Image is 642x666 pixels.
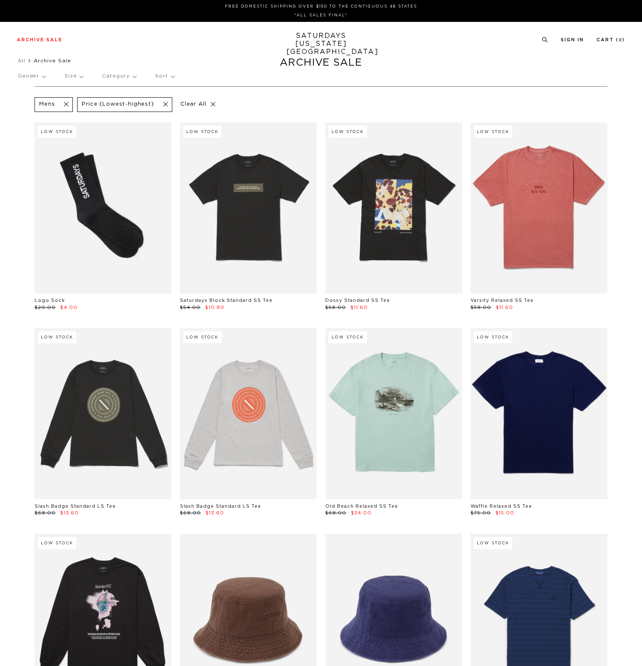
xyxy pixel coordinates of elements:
[180,305,201,310] span: $54.00
[329,126,367,138] div: Low Stock
[471,511,491,515] span: $75.00
[495,511,514,515] span: $15.00
[329,331,367,343] div: Low Stock
[35,298,65,303] a: Logo Sock
[561,37,584,42] a: Sign In
[35,511,56,515] span: $68.00
[180,511,201,515] span: $68.00
[180,298,273,303] a: Saturdays Block Standard SS Tee
[325,305,346,310] span: $58.00
[619,38,622,42] small: 0
[35,305,56,310] span: $20.00
[102,67,136,86] p: Category
[206,511,224,515] span: $13.60
[471,504,532,509] a: Waffle Relaxed SS Tee
[351,511,372,515] span: $34.00
[183,331,222,343] div: Low Stock
[64,67,83,86] p: Size
[38,331,76,343] div: Low Stock
[471,305,491,310] span: $58.00
[82,101,154,108] p: Price (Lowest-highest)
[60,305,78,310] span: $4.00
[35,504,116,509] a: Slash Badge Standard LS Tee
[39,101,55,108] p: Mens
[38,537,76,549] div: Low Stock
[286,32,356,56] a: SATURDAYS[US_STATE][GEOGRAPHIC_DATA]
[155,67,174,86] p: Sort
[17,37,62,42] a: Archive Sale
[496,305,513,310] span: $11.60
[471,298,534,303] a: Varsity Relaxed SS Tee
[205,305,225,310] span: $10.80
[474,126,512,138] div: Low Stock
[177,97,220,112] p: Clear All
[38,126,76,138] div: Low Stock
[60,511,79,515] span: $13.60
[34,58,71,63] span: Archive Sale
[350,305,368,310] span: $11.60
[325,298,390,303] a: Dossy Standard SS Tee
[183,126,222,138] div: Low Stock
[18,58,25,63] a: All
[474,331,512,343] div: Low Stock
[180,504,261,509] a: Slash Badge Standard LS Tee
[325,511,346,515] span: $68.00
[18,67,45,86] p: Gender
[20,12,622,19] p: *ALL SALES FINAL*
[20,3,622,10] p: FREE DOMESTIC SHIPPING OVER $150 TO THE CONTIGUOUS 48 STATES
[474,537,512,549] div: Low Stock
[325,504,398,509] a: Old Beach Relaxed SS Tee
[597,37,625,42] a: Cart (0)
